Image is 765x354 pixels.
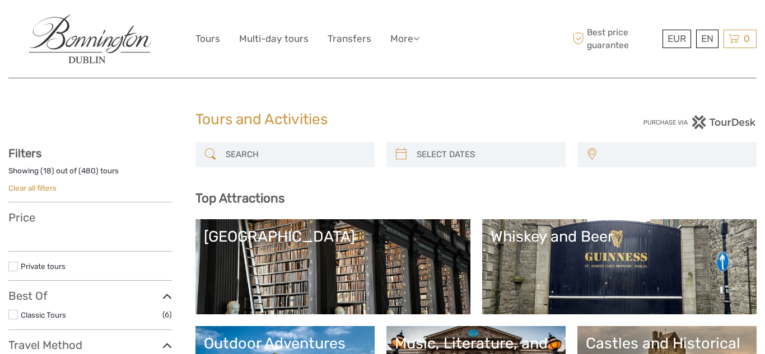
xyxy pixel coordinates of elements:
[162,308,172,321] span: (6)
[8,183,57,192] a: Clear all filters
[195,111,570,129] h1: Tours and Activities
[8,289,172,303] h3: Best Of
[8,147,41,160] strong: Filters
[8,166,172,183] div: Showing ( ) out of ( ) tours
[204,228,462,246] div: [GEOGRAPHIC_DATA]
[81,166,96,176] label: 480
[328,31,371,47] a: Transfers
[195,191,284,206] b: Top Attractions
[8,338,172,352] h3: Travel Method
[390,31,419,47] a: More
[412,145,560,164] input: SELECT DATES
[668,33,686,44] span: EUR
[696,30,719,48] div: EN
[21,310,66,319] a: Classic Tours
[742,33,752,44] span: 0
[204,334,366,352] div: Outdoor Adventures
[570,26,660,51] span: Best price guarantee
[8,211,172,224] h3: Price
[29,15,152,64] img: 439-42a79114-08bc-4970-8697-1c618ccb49f6_logo_big.jpg
[21,262,66,271] a: Private tours
[195,31,220,47] a: Tours
[204,228,462,306] a: [GEOGRAPHIC_DATA]
[491,228,749,246] div: Whiskey and Beer
[43,166,52,176] label: 18
[221,145,369,164] input: SEARCH
[239,31,309,47] a: Multi-day tours
[643,115,757,129] img: PurchaseViaTourDesk.png
[491,228,749,306] a: Whiskey and Beer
